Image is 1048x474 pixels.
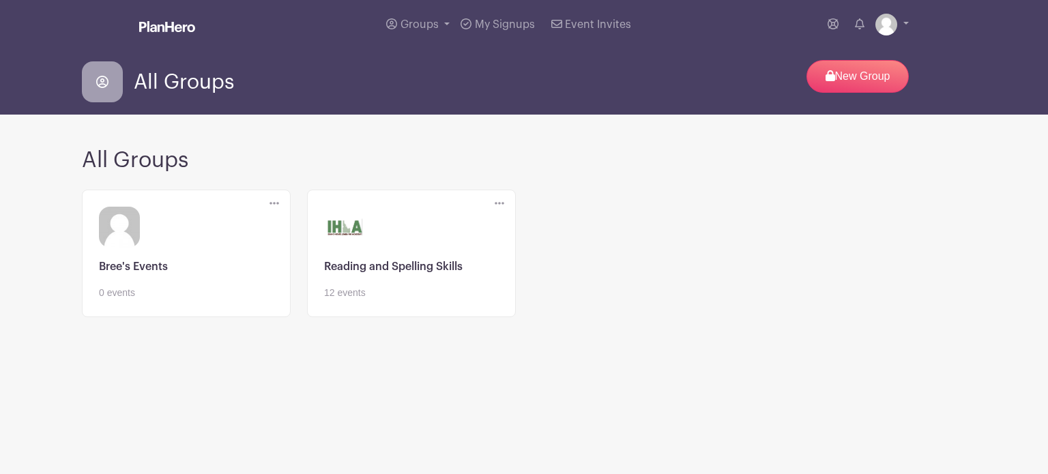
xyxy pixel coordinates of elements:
span: All Groups [134,71,234,93]
h2: All Groups [82,147,966,173]
span: Groups [401,19,439,30]
p: New Group [806,60,909,93]
img: logo_white-6c42ec7e38ccf1d336a20a19083b03d10ae64f83f12c07503d8b9e83406b4c7d.svg [139,21,195,32]
img: default-ce2991bfa6775e67f084385cd625a349d9dcbb7a52a09fb2fda1e96e2d18dcdb.png [875,14,897,35]
span: Event Invites [565,19,631,30]
span: My Signups [475,19,535,30]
